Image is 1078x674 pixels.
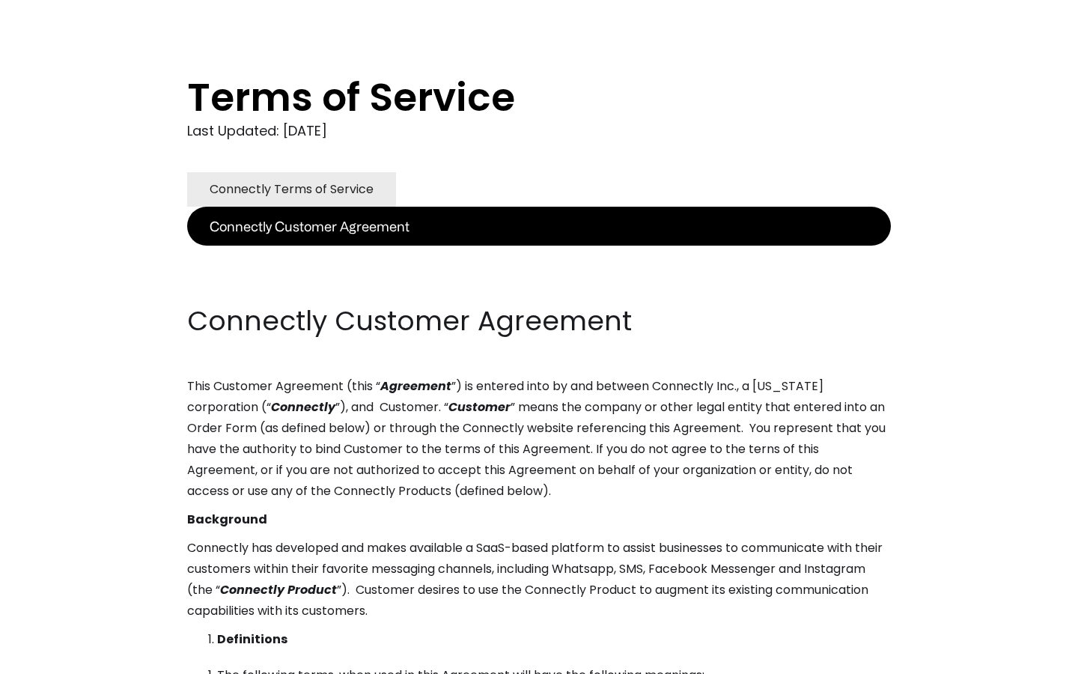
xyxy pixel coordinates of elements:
[187,538,891,622] p: Connectly has developed and makes available a SaaS-based platform to assist businesses to communi...
[187,75,831,120] h1: Terms of Service
[210,216,409,237] div: Connectly Customer Agreement
[271,398,335,416] em: Connectly
[217,631,287,648] strong: Definitions
[380,377,451,395] em: Agreement
[210,179,374,200] div: Connectly Terms of Service
[187,376,891,502] p: This Customer Agreement (this “ ”) is entered into by and between Connectly Inc., a [US_STATE] co...
[187,303,891,340] h2: Connectly Customer Agreement
[187,511,267,528] strong: Background
[187,120,891,142] div: Last Updated: [DATE]
[187,274,891,295] p: ‍
[15,646,90,669] aside: Language selected: English
[187,246,891,267] p: ‍
[220,581,337,598] em: Connectly Product
[448,398,511,416] em: Customer
[30,648,90,669] ul: Language list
